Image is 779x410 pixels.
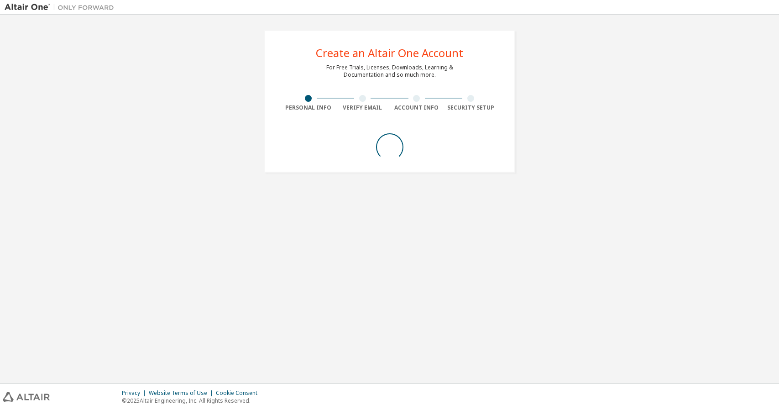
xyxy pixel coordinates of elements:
[122,397,263,405] p: © 2025 Altair Engineering, Inc. All Rights Reserved.
[3,392,50,402] img: altair_logo.svg
[122,389,149,397] div: Privacy
[282,104,336,111] div: Personal Info
[316,47,463,58] div: Create an Altair One Account
[5,3,119,12] img: Altair One
[390,104,444,111] div: Account Info
[444,104,498,111] div: Security Setup
[326,64,453,79] div: For Free Trials, Licenses, Downloads, Learning & Documentation and so much more.
[335,104,390,111] div: Verify Email
[149,389,216,397] div: Website Terms of Use
[216,389,263,397] div: Cookie Consent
